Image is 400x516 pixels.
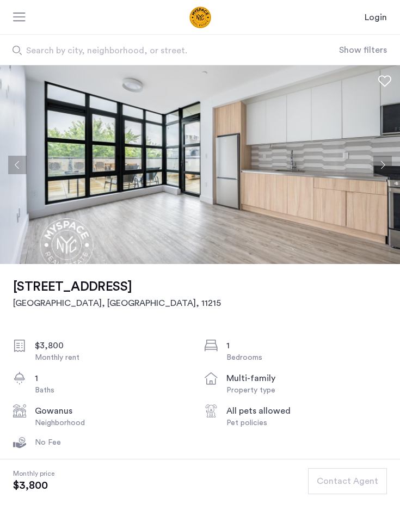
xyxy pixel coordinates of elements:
div: Monthly rent [35,352,196,363]
div: 1 [35,372,196,385]
span: Contact Agent [317,475,378,488]
h2: [GEOGRAPHIC_DATA], [GEOGRAPHIC_DATA] , 11215 [13,297,221,310]
h1: [STREET_ADDRESS] [13,277,221,297]
span: Search by city, neighborhood, or street. [26,44,297,57]
div: Gowanus [35,404,196,417]
a: Cazamio Logo [147,7,254,28]
div: Pet policies [226,417,387,428]
div: All pets allowed [226,404,387,417]
span: Monthly price [13,468,54,479]
img: logo [147,7,254,28]
a: Login [365,11,387,24]
button: Previous apartment [8,156,27,174]
button: Next apartment [373,156,392,174]
div: 1 [226,339,387,352]
span: $3,800 [13,479,54,492]
div: No Fee [35,437,196,448]
button: Show or hide filters [339,44,387,57]
div: Baths [35,385,196,396]
div: Bedrooms [226,352,387,363]
div: $3,800 [35,339,196,352]
div: Neighborhood [35,417,196,428]
div: Property type [226,385,387,396]
div: multi-family [226,372,387,385]
a: [STREET_ADDRESS][GEOGRAPHIC_DATA], [GEOGRAPHIC_DATA], 11215 [13,277,221,310]
button: button [308,468,387,494]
